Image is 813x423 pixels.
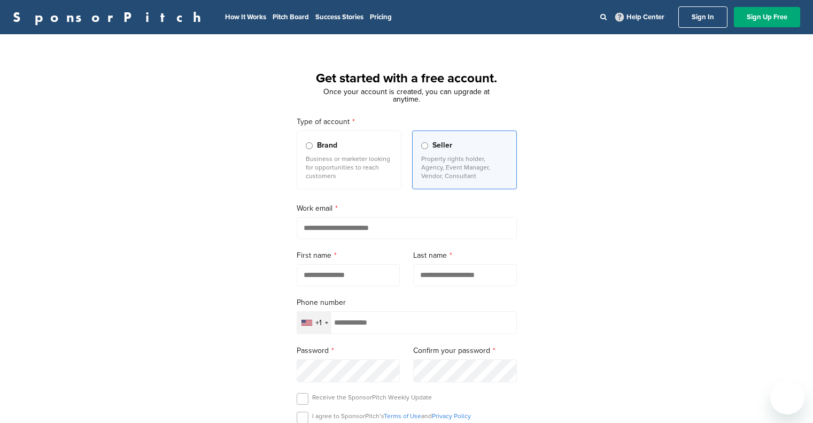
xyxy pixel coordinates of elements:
div: Selected country [297,312,331,334]
p: Receive the SponsorPitch Weekly Update [312,393,432,402]
input: Seller Property rights holder, Agency, Event Manager, Vendor, Consultant [421,142,428,149]
label: Password [297,345,400,357]
a: Terms of Use [384,412,421,420]
iframe: Button to launch messaging window [770,380,804,414]
p: I agree to SponsorPitch’s and [312,412,471,420]
div: +1 [315,319,322,327]
a: Help Center [613,11,667,24]
a: Privacy Policy [432,412,471,420]
input: Brand Business or marketer looking for opportunities to reach customers [306,142,313,149]
span: Seller [432,140,452,151]
h1: Get started with a free account. [284,69,530,88]
p: Property rights holder, Agency, Event Manager, Vendor, Consultant [421,155,508,180]
span: Once your account is created, you can upgrade at anytime. [323,87,490,104]
label: First name [297,250,400,262]
span: Brand [317,140,337,151]
p: Business or marketer looking for opportunities to reach customers [306,155,392,180]
a: Pitch Board [273,13,309,21]
a: SponsorPitch [13,10,208,24]
a: How It Works [225,13,266,21]
label: Type of account [297,116,517,128]
a: Sign Up Free [734,7,800,27]
label: Last name [413,250,517,262]
label: Phone number [297,297,517,309]
a: Pricing [370,13,392,21]
a: Success Stories [315,13,363,21]
label: Confirm your password [413,345,517,357]
label: Work email [297,203,517,214]
a: Sign In [678,6,727,28]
